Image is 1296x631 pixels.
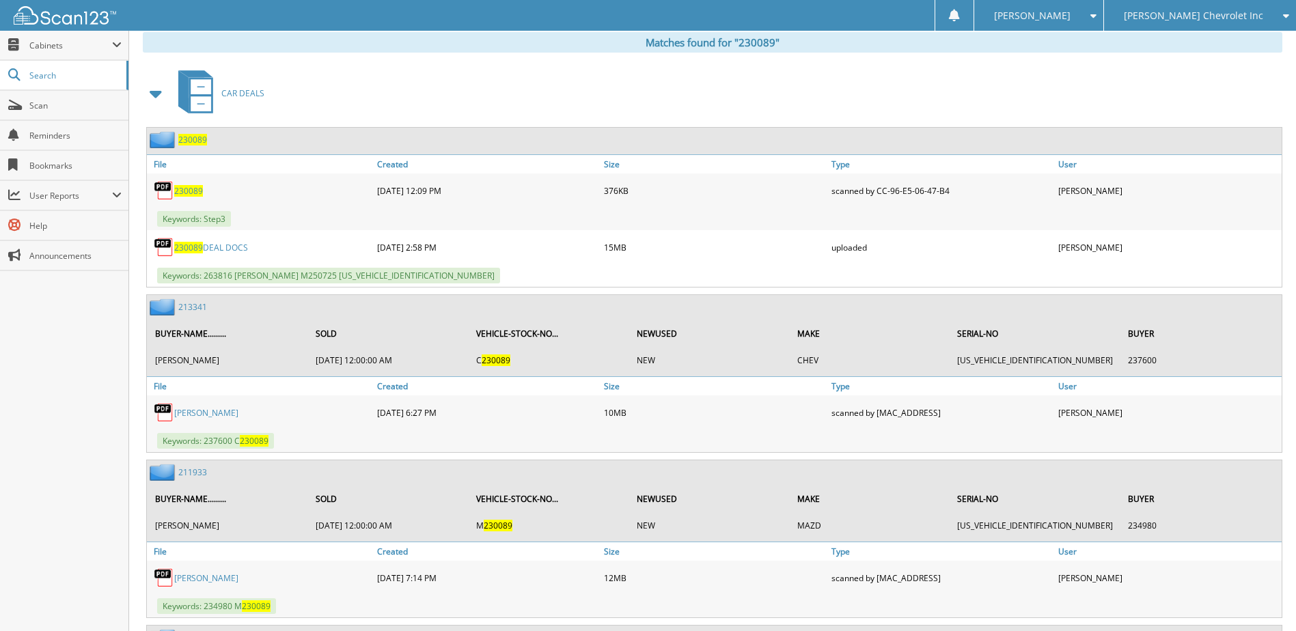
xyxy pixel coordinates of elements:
[1055,155,1282,173] a: User
[374,155,601,173] a: Created
[29,220,122,232] span: Help
[157,268,500,283] span: Keywords: 263816 [PERSON_NAME] M250725 [US_VEHICLE_IDENTIFICATION_NUMBER]
[240,435,268,447] span: 230089
[790,514,950,537] td: MAZD
[994,12,1071,20] span: [PERSON_NAME]
[828,377,1055,395] a: Type
[1124,12,1263,20] span: [PERSON_NAME] Chevrolet Inc
[29,130,122,141] span: Reminders
[790,320,950,348] th: MAKE
[482,354,510,366] span: 230089
[174,407,238,419] a: [PERSON_NAME]
[148,485,307,513] th: BUYER-NAME.........
[1228,565,1296,631] iframe: Chat Widget
[469,320,629,348] th: VEHICLE-STOCK-NO...
[154,567,174,588] img: PDF.png
[309,485,468,513] th: SOLD
[1055,177,1282,204] div: [PERSON_NAME]
[374,177,601,204] div: [DATE] 12:09 PM
[828,399,1055,426] div: scanned by [MAC_ADDRESS]
[374,542,601,561] a: Created
[790,485,950,513] th: MAKE
[221,87,264,99] span: CAR DEALS
[1121,514,1280,537] td: 234980
[1121,485,1280,513] th: BUYER
[157,433,274,449] span: Keywords: 237600 C
[148,514,307,537] td: [PERSON_NAME]
[147,377,374,395] a: File
[950,320,1120,348] th: SERIAL-NO
[374,377,601,395] a: Created
[174,242,248,253] a: 230089DEAL DOCS
[601,377,827,395] a: Size
[601,234,827,261] div: 15MB
[170,66,264,120] a: CAR DEALS
[29,70,120,81] span: Search
[309,320,468,348] th: SOLD
[157,598,276,614] span: Keywords: 234980 M
[950,485,1120,513] th: SERIAL-NO
[154,402,174,423] img: PDF.png
[150,298,178,315] img: folder2.png
[469,349,629,371] td: C
[469,485,629,513] th: VEHICLE-STOCK-NO...
[950,349,1120,371] td: [US_VEHICLE_IDENTIFICATION_NUMBER]
[178,466,207,478] a: 211933
[630,320,789,348] th: NEWUSED
[374,564,601,591] div: [DATE] 7:14 PM
[29,40,112,51] span: Cabinets
[374,234,601,261] div: [DATE] 2:58 PM
[174,572,238,584] a: [PERSON_NAME]
[374,399,601,426] div: [DATE] 6:27 PM
[174,185,203,197] a: 230089
[1055,377,1282,395] a: User
[601,564,827,591] div: 12MB
[147,155,374,173] a: File
[790,349,950,371] td: CHEV
[14,6,116,25] img: scan123-logo-white.svg
[1055,564,1282,591] div: [PERSON_NAME]
[178,134,207,145] a: 230089
[29,250,122,262] span: Announcements
[143,32,1282,53] div: Matches found for "230089"
[828,564,1055,591] div: scanned by [MAC_ADDRESS]
[630,349,789,371] td: NEW
[150,464,178,481] img: folder2.png
[828,155,1055,173] a: Type
[1121,349,1280,371] td: 237600
[601,177,827,204] div: 376KB
[147,542,374,561] a: File
[1055,234,1282,261] div: [PERSON_NAME]
[828,542,1055,561] a: Type
[242,600,271,612] span: 230089
[484,520,512,531] span: 230089
[630,485,789,513] th: NEWUSED
[174,242,203,253] span: 230089
[630,514,789,537] td: NEW
[154,180,174,201] img: PDF.png
[828,234,1055,261] div: uploaded
[29,190,112,201] span: User Reports
[309,514,468,537] td: [DATE] 12:00:00 AM
[154,237,174,257] img: PDF.png
[150,131,178,148] img: folder2.png
[601,399,827,426] div: 10MB
[148,320,307,348] th: BUYER-NAME.........
[601,155,827,173] a: Size
[309,349,468,371] td: [DATE] 12:00:00 AM
[469,514,629,537] td: M
[950,514,1120,537] td: [US_VEHICLE_IDENTIFICATION_NUMBER]
[1055,542,1282,561] a: User
[601,542,827,561] a: Size
[1121,320,1280,348] th: BUYER
[148,349,307,371] td: [PERSON_NAME]
[29,160,122,171] span: Bookmarks
[29,100,122,111] span: Scan
[157,211,231,227] span: Keywords: Step3
[828,177,1055,204] div: scanned by CC-96-E5-06-47-B4
[1055,399,1282,426] div: [PERSON_NAME]
[178,301,207,313] a: 213341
